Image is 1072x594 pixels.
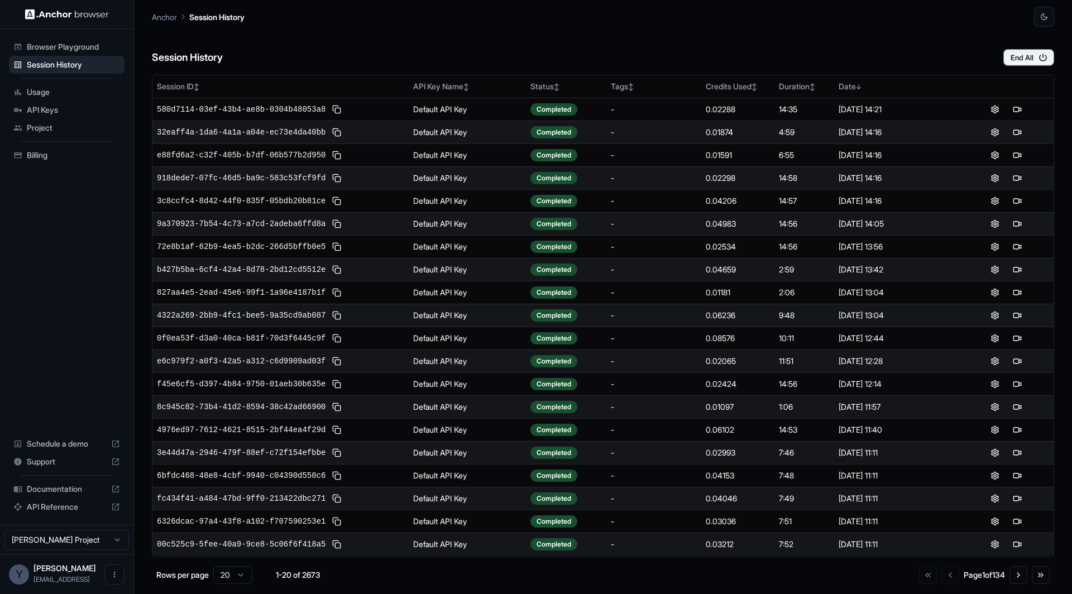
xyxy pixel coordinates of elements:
div: [DATE] 11:11 [839,516,954,527]
span: Project [27,122,120,133]
div: Completed [530,103,577,116]
div: Session History [9,56,125,74]
div: Page 1 of 134 [964,569,1005,581]
div: [DATE] 14:16 [839,173,954,184]
span: 580d7114-03ef-43b4-ae8b-0304b48053a8 [157,104,326,115]
div: Project [9,119,125,137]
div: - [611,173,697,184]
span: 6326dcac-97a4-43f8-a102-f707590253e1 [157,516,326,527]
div: Credits Used [706,81,770,92]
div: - [611,241,697,252]
span: Documentation [27,483,107,495]
div: Y [9,564,29,585]
td: Default API Key [409,487,526,510]
span: e88fd6a2-c32f-405b-b7df-06b577b2d950 [157,150,326,161]
div: Completed [530,218,577,230]
span: ↓ [856,83,862,91]
div: - [611,516,697,527]
div: 14:57 [779,195,829,207]
span: Session History [27,59,120,70]
div: 0.02424 [706,379,770,390]
div: - [611,539,697,550]
div: [DATE] 11:40 [839,424,954,435]
td: Default API Key [409,510,526,533]
div: Completed [530,424,577,436]
div: - [611,447,697,458]
div: 14:56 [779,218,829,229]
div: - [611,493,697,504]
div: 0.01591 [706,150,770,161]
span: API Keys [27,104,120,116]
img: Anchor Logo [25,9,109,20]
td: Default API Key [409,258,526,281]
span: e6c979f2-a0f3-42a5-a312-c6d9909ad03f [157,356,326,367]
span: Support [27,456,107,467]
button: Open menu [104,564,125,585]
div: [DATE] 12:28 [839,356,954,367]
td: Default API Key [409,212,526,235]
span: 9a370923-7b54-4c73-a7cd-2adeba6ffd8a [157,218,326,229]
td: Default API Key [409,121,526,143]
div: - [611,287,697,298]
div: 2:59 [779,264,829,275]
div: [DATE] 13:56 [839,241,954,252]
div: Duration [779,81,829,92]
div: 0.01181 [706,287,770,298]
span: ↕ [752,83,757,91]
div: Completed [530,195,577,207]
div: - [611,104,697,115]
div: 9:48 [779,310,829,321]
div: Completed [530,470,577,482]
td: Default API Key [409,327,526,349]
div: Support [9,453,125,471]
span: 6bfdc468-48e8-4cbf-9940-c04390d550c6 [157,470,326,481]
span: ↕ [810,83,815,91]
div: 0.04153 [706,470,770,481]
span: fc434f41-a484-47bd-9ff0-213422dbc271 [157,493,326,504]
div: - [611,424,697,435]
div: [DATE] 12:14 [839,379,954,390]
td: Default API Key [409,372,526,395]
div: Schedule a demo [9,435,125,453]
span: Yuma Heymans [33,563,96,573]
div: - [611,401,697,413]
div: Status [530,81,602,92]
div: [DATE] 11:11 [839,539,954,550]
div: [DATE] 14:16 [839,127,954,138]
span: ↕ [628,83,634,91]
div: Completed [530,355,577,367]
div: Usage [9,83,125,101]
div: 0.02993 [706,447,770,458]
span: ↕ [554,83,559,91]
td: Default API Key [409,98,526,121]
p: Rows per page [156,569,209,581]
span: 3c8ccfc4-8d42-44f0-835f-05bdb20b81ce [157,195,326,207]
div: 0.02288 [706,104,770,115]
div: 14:35 [779,104,829,115]
div: [DATE] 14:16 [839,150,954,161]
button: End All [1003,49,1054,66]
div: - [611,333,697,344]
nav: breadcrumb [152,11,245,23]
td: Default API Key [409,533,526,555]
div: Completed [530,447,577,459]
div: [DATE] 11:11 [839,447,954,458]
div: 0.02534 [706,241,770,252]
div: Completed [530,492,577,505]
span: 918dede7-07fc-46d5-ba9c-583c53fcf9fd [157,173,326,184]
div: Completed [530,378,577,390]
td: Default API Key [409,304,526,327]
td: Default API Key [409,464,526,487]
div: [DATE] 14:05 [839,218,954,229]
div: 0.01097 [706,401,770,413]
span: Usage [27,87,120,98]
div: 11:51 [779,356,829,367]
span: 4976ed97-7612-4621-8515-2bf44ea4f29d [157,424,326,435]
td: Default API Key [409,349,526,372]
div: API Key Name [413,81,521,92]
div: [DATE] 11:11 [839,493,954,504]
span: b427b5ba-6cf4-42a4-8d78-2bd12cd5512e [157,264,326,275]
div: 0.08576 [706,333,770,344]
div: [DATE] 11:11 [839,470,954,481]
div: 0.02298 [706,173,770,184]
